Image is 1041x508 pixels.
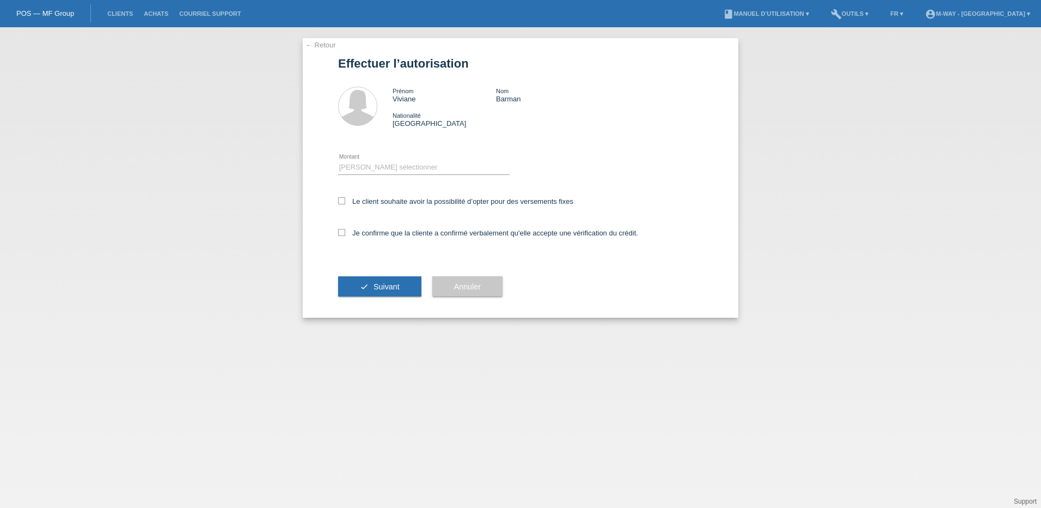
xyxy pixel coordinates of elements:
h1: Effectuer l’autorisation [338,57,703,70]
a: Support [1014,498,1037,505]
button: check Suivant [338,276,421,297]
button: Annuler [432,276,503,297]
a: Achats [138,10,174,17]
a: account_circlem-way - [GEOGRAPHIC_DATA] ▾ [920,10,1036,17]
a: FR ▾ [885,10,909,17]
span: Nom [496,88,509,94]
a: buildOutils ▾ [825,10,874,17]
i: book [723,9,734,20]
i: build [831,9,842,20]
a: Clients [102,10,138,17]
a: Courriel Support [174,10,246,17]
span: Prénom [393,88,414,94]
span: Suivant [373,282,400,291]
div: [GEOGRAPHIC_DATA] [393,111,496,128]
div: Barman [496,87,599,103]
span: Nationalité [393,112,421,119]
a: POS — MF Group [16,9,74,17]
label: Le client souhaite avoir la possibilité d’opter pour des versements fixes [338,197,573,205]
i: check [360,282,369,291]
div: Viviane [393,87,496,103]
label: Je confirme que la cliente a confirmé verbalement qu'elle accepte une vérification du crédit. [338,229,638,237]
a: bookManuel d’utilisation ▾ [718,10,815,17]
a: ← Retour [305,41,336,49]
span: Annuler [454,282,481,291]
i: account_circle [925,9,936,20]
